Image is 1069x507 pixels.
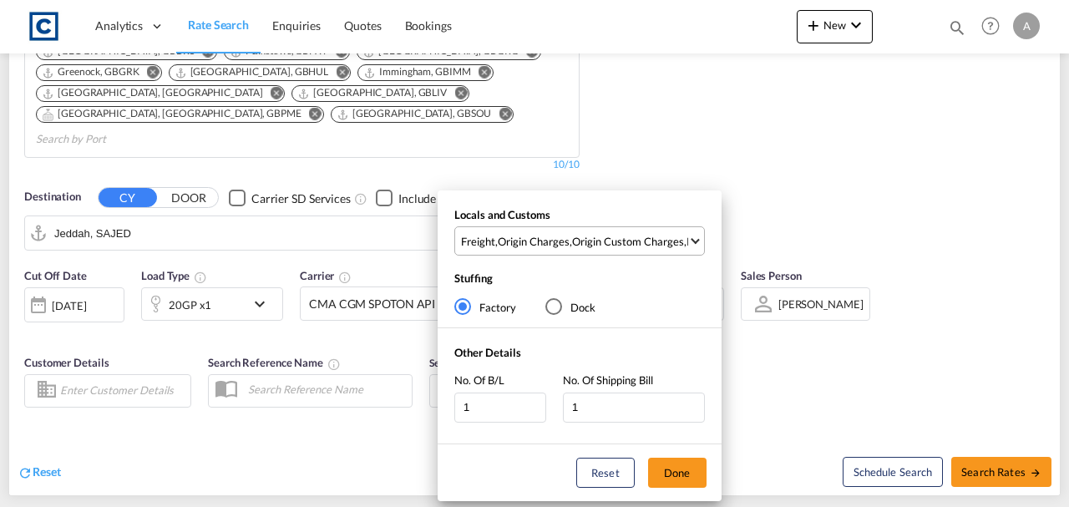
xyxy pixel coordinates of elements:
div: Pickup Charges [686,234,761,249]
md-select: Select Locals and Customs: Freight, Origin Charges, Origin Custom Charges, Pickup Charges [454,226,705,256]
input: No. Of Shipping Bill [563,393,705,423]
input: No. Of B/L [454,393,546,423]
span: Stuffing [454,271,493,285]
div: Freight [461,234,495,249]
span: Other Details [454,346,521,359]
md-radio-button: Factory [454,298,516,315]
md-radio-button: Dock [545,298,595,315]
span: No. Of B/L [454,373,504,387]
div: Origin Custom Charges [572,234,684,249]
button: Reset [576,458,635,488]
span: Locals and Customs [454,208,550,221]
span: No. Of Shipping Bill [563,373,653,387]
span: , , , [461,234,688,249]
div: Origin Charges [498,234,570,249]
button: Done [648,458,707,488]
